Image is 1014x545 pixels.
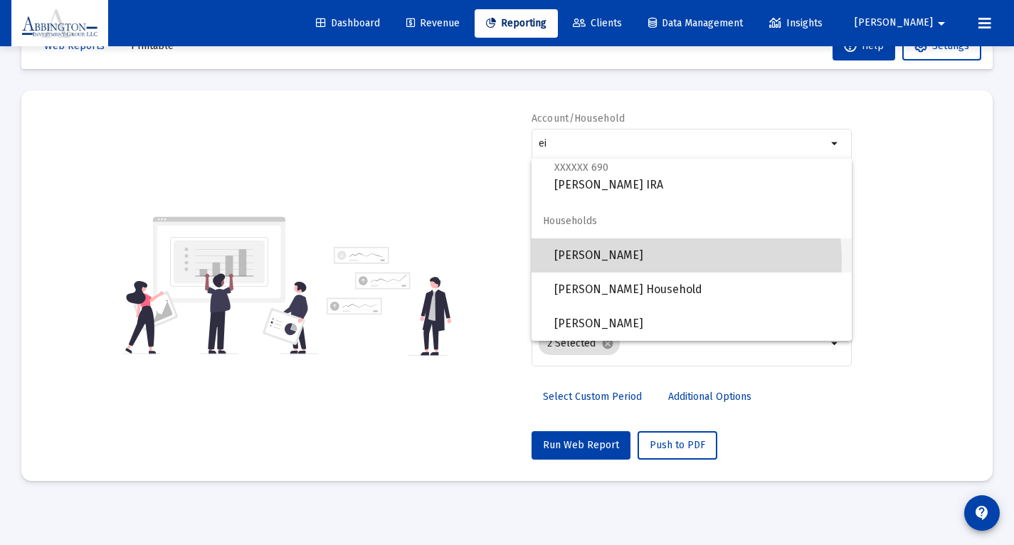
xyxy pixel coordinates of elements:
[573,17,622,29] span: Clients
[637,9,754,38] a: Data Management
[554,307,840,341] span: [PERSON_NAME]
[838,9,967,37] button: [PERSON_NAME]
[638,431,717,460] button: Push to PDF
[933,9,950,38] mat-icon: arrow_drop_down
[668,391,751,403] span: Additional Options
[120,32,185,60] button: Printable
[475,9,558,38] a: Reporting
[833,32,895,60] button: Help
[539,329,827,358] mat-chip-list: Selection
[486,17,546,29] span: Reporting
[532,204,852,238] span: Households
[406,17,460,29] span: Revenue
[543,391,642,403] span: Select Custom Period
[554,238,840,272] span: [PERSON_NAME]
[769,17,823,29] span: Insights
[758,9,834,38] a: Insights
[33,32,116,60] button: Web Reports
[844,40,884,52] span: Help
[532,112,625,125] label: Account/Household
[122,215,318,356] img: reporting
[601,337,614,350] mat-icon: cancel
[539,332,620,355] mat-chip: 2 Selected
[395,9,471,38] a: Revenue
[561,9,633,38] a: Clients
[316,17,380,29] span: Dashboard
[650,439,705,451] span: Push to PDF
[22,9,97,38] img: Dashboard
[539,138,827,149] input: Search or select an account or household
[648,17,743,29] span: Data Management
[543,439,619,451] span: Run Web Report
[532,431,630,460] button: Run Web Report
[827,335,844,352] mat-icon: arrow_drop_down
[973,504,991,522] mat-icon: contact_support
[902,32,981,60] button: Settings
[554,162,608,174] span: XXXXXX 690
[855,17,933,29] span: [PERSON_NAME]
[305,9,391,38] a: Dashboard
[327,247,451,356] img: reporting-alt
[554,272,840,307] span: [PERSON_NAME] Household
[554,159,840,194] span: [PERSON_NAME] IRA
[827,135,844,152] mat-icon: arrow_drop_down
